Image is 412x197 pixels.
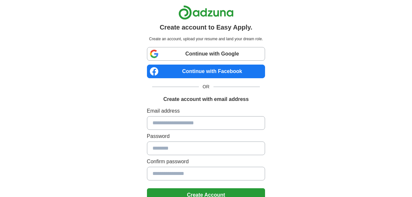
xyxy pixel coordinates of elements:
a: Continue with Google [147,47,265,61]
label: Email address [147,107,265,115]
label: Confirm password [147,158,265,166]
h1: Create account to Easy Apply. [160,22,252,32]
span: OR [199,83,213,90]
a: Continue with Facebook [147,65,265,78]
img: Adzuna logo [178,5,234,20]
p: Create an account, upload your resume and land your dream role. [148,36,264,42]
h1: Create account with email address [163,95,248,103]
label: Password [147,132,265,140]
